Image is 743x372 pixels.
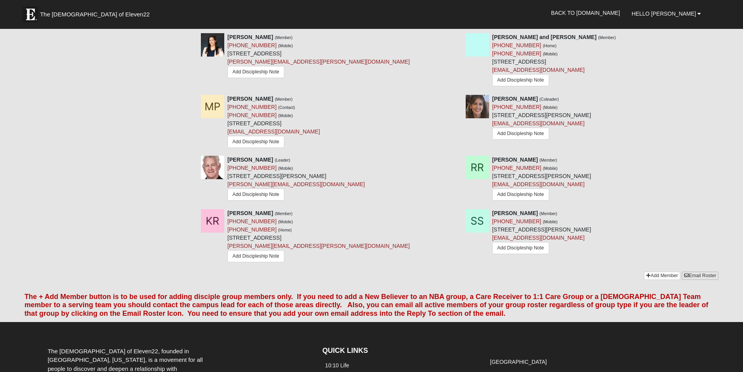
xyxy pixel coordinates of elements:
[492,104,541,110] a: [PHONE_NUMBER]
[278,43,293,48] small: (Mobile)
[492,128,549,140] a: Add Discipleship Note
[492,235,585,241] a: [EMAIL_ADDRESS][DOMAIN_NAME]
[492,33,616,89] div: [STREET_ADDRESS]
[40,11,150,18] span: The [DEMOGRAPHIC_DATA] of Eleven22
[598,35,616,40] small: (Member)
[275,158,290,162] small: (Leader)
[492,95,591,142] div: [STREET_ADDRESS][PERSON_NAME]
[227,243,410,249] a: [PERSON_NAME][EMAIL_ADDRESS][PERSON_NAME][DOMAIN_NAME]
[539,158,557,162] small: (Member)
[644,272,680,280] a: Add Member
[278,166,293,171] small: (Mobile)
[227,104,277,110] a: [PHONE_NUMBER]
[227,209,410,266] div: [STREET_ADDRESS]
[227,59,410,65] a: [PERSON_NAME][EMAIL_ADDRESS][PERSON_NAME][DOMAIN_NAME]
[278,105,295,110] small: (Contact)
[492,218,541,224] a: [PHONE_NUMBER]
[275,97,293,101] small: (Member)
[275,35,293,40] small: (Member)
[227,189,284,201] a: Add Discipleship Note
[492,242,549,254] a: Add Discipleship Note
[227,226,277,233] a: [PHONE_NUMBER]
[492,96,538,102] strong: [PERSON_NAME]
[543,43,557,48] small: (Home)
[492,209,591,256] div: [STREET_ADDRESS][PERSON_NAME]
[25,293,709,317] font: The + Add Member button is to be used for adding disciple group members only. If you need to add ...
[227,96,273,102] strong: [PERSON_NAME]
[227,66,284,78] a: Add Discipleship Note
[227,156,365,203] div: [STREET_ADDRESS][PERSON_NAME]
[492,156,591,203] div: [STREET_ADDRESS][PERSON_NAME]
[227,210,273,216] strong: [PERSON_NAME]
[539,97,559,101] small: (Coleader)
[492,50,541,57] a: [PHONE_NUMBER]
[492,165,541,171] a: [PHONE_NUMBER]
[23,7,38,22] img: Eleven22 logo
[682,272,718,280] a: Email Roster
[227,181,365,187] a: [PERSON_NAME][EMAIL_ADDRESS][DOMAIN_NAME]
[227,136,284,148] a: Add Discipleship Note
[278,219,293,224] small: (Mobile)
[492,42,541,48] a: [PHONE_NUMBER]
[492,120,585,126] a: [EMAIL_ADDRESS][DOMAIN_NAME]
[492,181,585,187] a: [EMAIL_ADDRESS][DOMAIN_NAME]
[227,95,320,150] div: [STREET_ADDRESS]
[492,74,549,86] a: Add Discipleship Note
[227,250,284,262] a: Add Discipleship Note
[19,3,175,22] a: The [DEMOGRAPHIC_DATA] of Eleven22
[492,157,538,163] strong: [PERSON_NAME]
[545,3,626,23] a: Back to [DOMAIN_NAME]
[492,189,549,201] a: Add Discipleship Note
[626,4,707,23] a: Hello [PERSON_NAME]
[492,34,597,40] strong: [PERSON_NAME] and [PERSON_NAME]
[278,113,293,118] small: (Mobile)
[543,105,558,110] small: (Mobile)
[227,128,320,135] a: [EMAIL_ADDRESS][DOMAIN_NAME]
[227,165,277,171] a: [PHONE_NUMBER]
[323,347,476,355] h4: QUICK LINKS
[492,67,585,73] a: [EMAIL_ADDRESS][DOMAIN_NAME]
[543,166,558,171] small: (Mobile)
[227,33,410,82] div: [STREET_ADDRESS]
[227,42,277,48] a: [PHONE_NUMBER]
[275,211,293,216] small: (Member)
[632,11,696,17] span: Hello [PERSON_NAME]
[227,157,273,163] strong: [PERSON_NAME]
[227,112,277,118] a: [PHONE_NUMBER]
[492,210,538,216] strong: [PERSON_NAME]
[278,228,292,232] small: (Home)
[539,211,557,216] small: (Member)
[543,52,558,56] small: (Mobile)
[543,219,558,224] small: (Mobile)
[227,218,277,224] a: [PHONE_NUMBER]
[227,34,273,40] strong: [PERSON_NAME]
